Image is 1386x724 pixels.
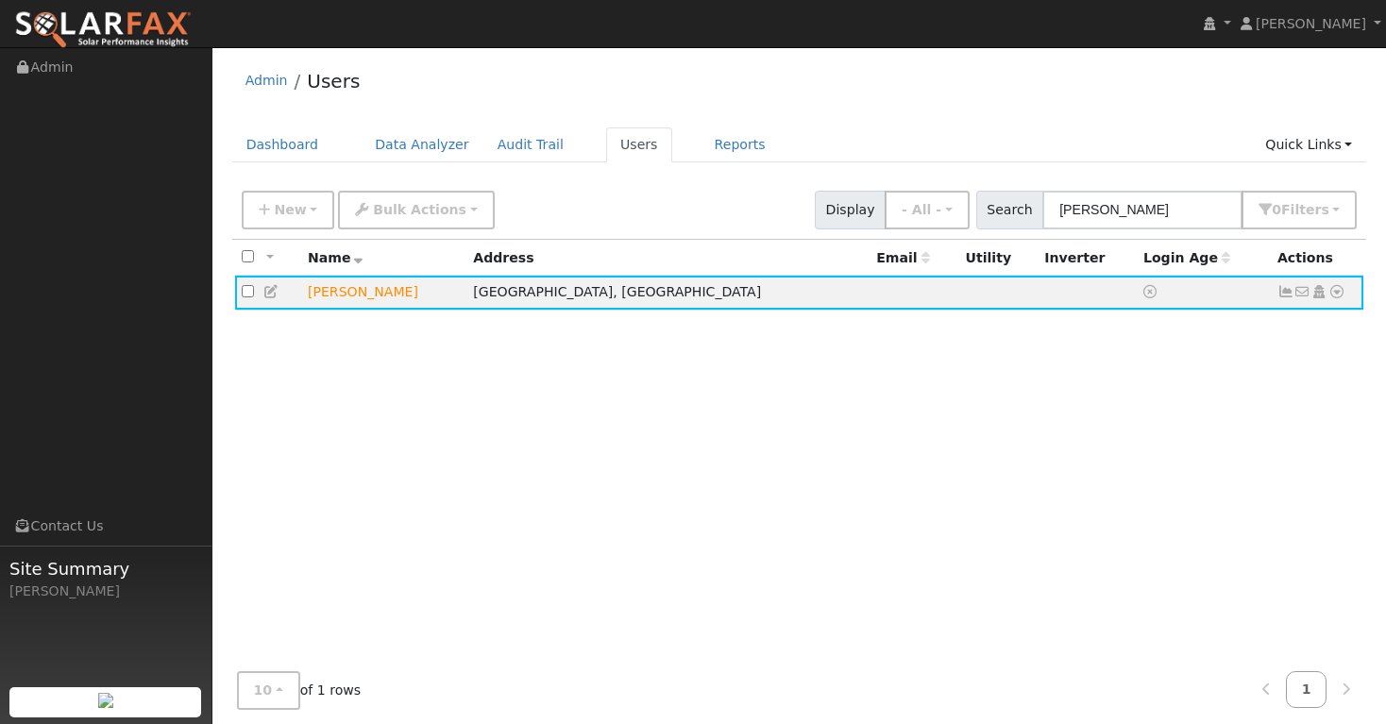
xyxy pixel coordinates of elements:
[1277,284,1294,299] a: Not connected
[361,127,483,162] a: Data Analyzer
[274,202,306,217] span: New
[301,276,466,311] td: Lead
[1143,250,1230,265] span: Days since last login
[1281,202,1329,217] span: Filter
[966,248,1032,268] div: Utility
[473,248,863,268] div: Address
[1286,671,1327,708] a: 1
[1310,284,1327,299] a: Login As
[237,671,362,710] span: of 1 rows
[308,250,363,265] span: Name
[254,682,273,698] span: 10
[9,581,202,601] div: [PERSON_NAME]
[98,693,113,708] img: retrieve
[338,191,494,229] button: Bulk Actions
[815,191,886,229] span: Display
[483,127,578,162] a: Audit Trail
[701,127,780,162] a: Reports
[237,671,300,710] button: 10
[466,276,870,311] td: [GEOGRAPHIC_DATA], [GEOGRAPHIC_DATA]
[1143,284,1160,299] a: No login access
[976,191,1043,229] span: Search
[245,73,288,88] a: Admin
[606,127,672,162] a: Users
[1044,248,1130,268] div: Inverter
[1328,282,1345,302] a: Other actions
[242,191,335,229] button: New
[876,250,929,265] span: Email
[263,284,280,299] a: Edit User
[1242,191,1357,229] button: 0Filters
[1294,285,1311,298] i: No email address
[1042,191,1242,229] input: Search
[1251,127,1366,162] a: Quick Links
[373,202,466,217] span: Bulk Actions
[1321,202,1328,217] span: s
[232,127,333,162] a: Dashboard
[307,70,360,93] a: Users
[14,10,192,50] img: SolarFax
[9,556,202,581] span: Site Summary
[1277,248,1357,268] div: Actions
[1256,16,1366,31] span: [PERSON_NAME]
[885,191,970,229] button: - All -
